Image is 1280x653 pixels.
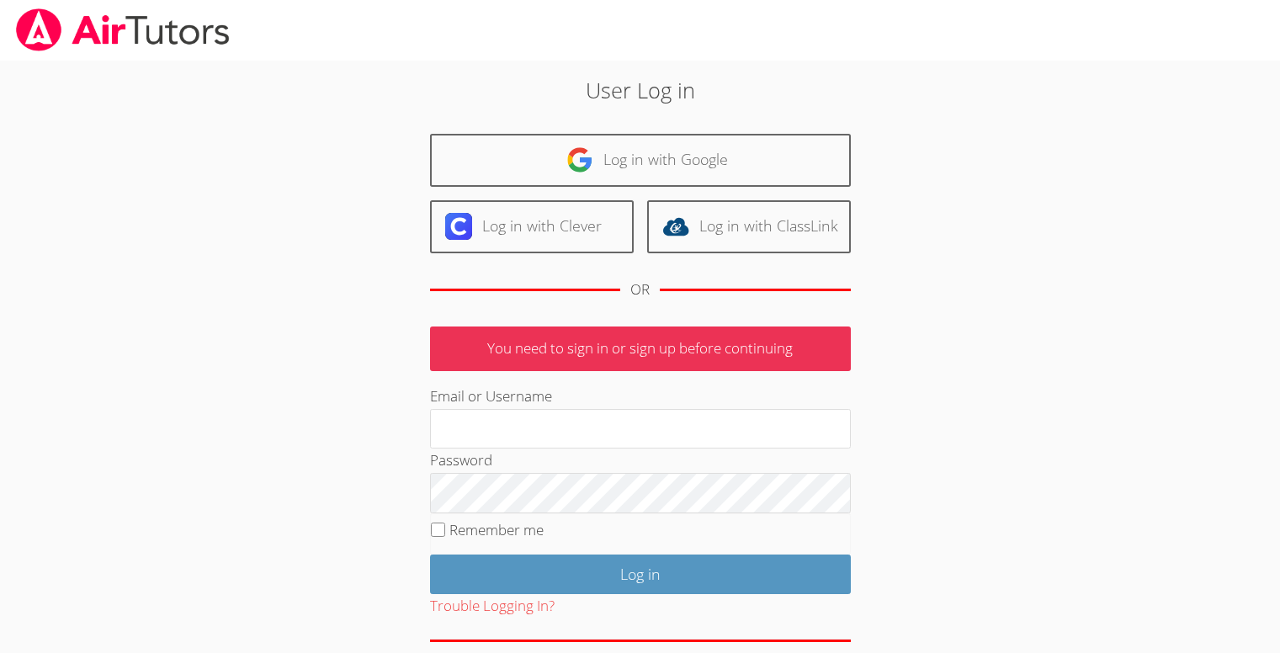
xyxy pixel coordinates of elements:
[647,200,851,253] a: Log in with ClassLink
[630,278,650,302] div: OR
[430,594,555,618] button: Trouble Logging In?
[430,134,851,187] a: Log in with Google
[566,146,593,173] img: google-logo-50288ca7cdecda66e5e0955fdab243c47b7ad437acaf1139b6f446037453330a.svg
[445,213,472,240] img: clever-logo-6eab21bc6e7a338710f1a6ff85c0baf02591cd810cc4098c63d3a4b26e2feb20.svg
[430,200,634,253] a: Log in with Clever
[662,213,689,240] img: classlink-logo-d6bb404cc1216ec64c9a2012d9dc4662098be43eaf13dc465df04b49fa7ab582.svg
[14,8,231,51] img: airtutors_banner-c4298cdbf04f3fff15de1276eac7730deb9818008684d7c2e4769d2f7ddbe033.png
[449,520,544,539] label: Remember me
[295,74,985,106] h2: User Log in
[430,326,851,371] p: You need to sign in or sign up before continuing
[430,386,552,406] label: Email or Username
[430,555,851,594] input: Log in
[430,450,492,470] label: Password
